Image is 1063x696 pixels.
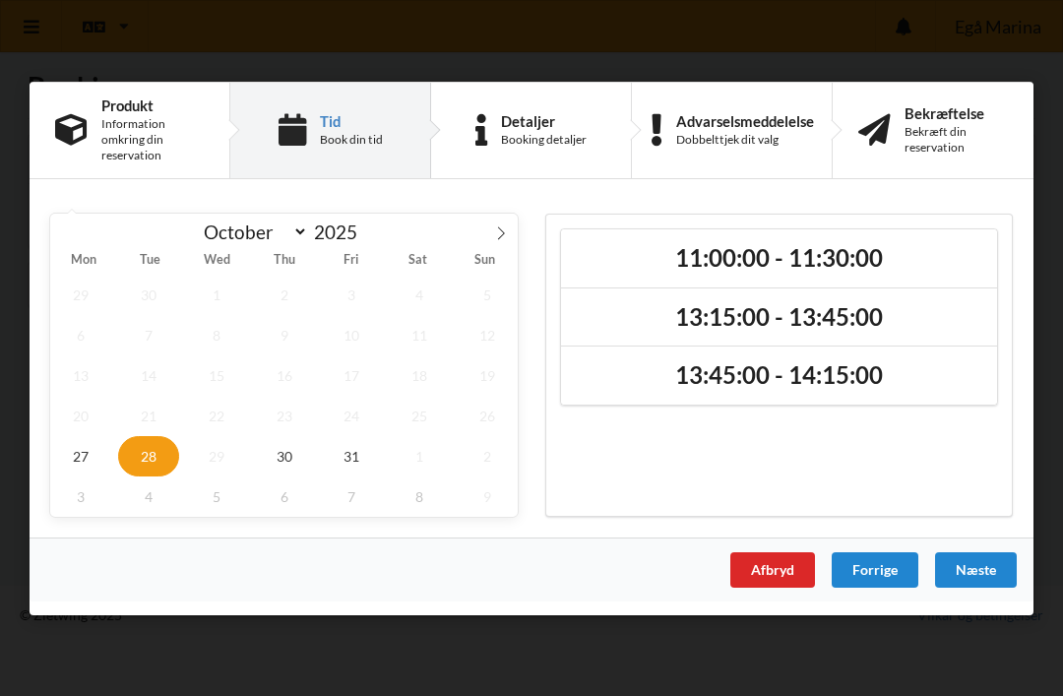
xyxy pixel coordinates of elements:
span: November 8, 2025 [389,475,450,516]
div: Booking detaljer [501,132,587,148]
span: November 9, 2025 [457,475,518,516]
span: October 4, 2025 [389,274,450,314]
span: October 25, 2025 [389,395,450,435]
span: October 19, 2025 [457,354,518,395]
h2: 13:15:00 - 13:45:00 [575,301,983,332]
span: November 5, 2025 [186,475,247,516]
span: October 26, 2025 [457,395,518,435]
span: October 5, 2025 [457,274,518,314]
span: November 2, 2025 [457,435,518,475]
span: October 2, 2025 [254,274,315,314]
span: October 7, 2025 [118,314,179,354]
div: Produkt [101,96,204,112]
div: Advarselsmeddelelse [676,112,814,128]
span: October 27, 2025 [50,435,111,475]
span: October 18, 2025 [389,354,450,395]
div: Tid [320,112,383,128]
span: October 24, 2025 [322,395,383,435]
span: September 30, 2025 [118,274,179,314]
span: November 6, 2025 [254,475,315,516]
span: Wed [184,254,251,267]
span: October 13, 2025 [50,354,111,395]
span: October 23, 2025 [254,395,315,435]
span: November 4, 2025 [118,475,179,516]
span: October 20, 2025 [50,395,111,435]
span: Fri [317,254,384,267]
div: Afbryd [730,551,815,587]
span: Sun [451,254,518,267]
span: October 10, 2025 [322,314,383,354]
span: Thu [251,254,318,267]
input: Year [308,221,373,243]
span: October 17, 2025 [322,354,383,395]
h2: 13:45:00 - 14:15:00 [575,360,983,391]
span: October 1, 2025 [186,274,247,314]
div: Forrige [832,551,918,587]
span: October 15, 2025 [186,354,247,395]
span: November 1, 2025 [389,435,450,475]
span: October 22, 2025 [186,395,247,435]
span: October 30, 2025 [254,435,315,475]
span: October 11, 2025 [389,314,450,354]
span: Sat [384,254,451,267]
span: Mon [50,254,117,267]
span: Tue [117,254,184,267]
span: October 8, 2025 [186,314,247,354]
div: Information omkring din reservation [101,116,204,163]
span: October 21, 2025 [118,395,179,435]
div: Detaljer [501,112,587,128]
div: Book din tid [320,132,383,148]
span: October 31, 2025 [322,435,383,475]
div: Bekræftelse [905,104,1008,120]
div: Dobbelttjek dit valg [676,132,814,148]
span: October 12, 2025 [457,314,518,354]
span: October 28, 2025 [118,435,179,475]
span: October 9, 2025 [254,314,315,354]
span: October 14, 2025 [118,354,179,395]
span: November 3, 2025 [50,475,111,516]
h2: 11:00:00 - 11:30:00 [575,242,983,273]
select: Month [195,220,309,244]
span: October 16, 2025 [254,354,315,395]
span: October 3, 2025 [322,274,383,314]
span: October 6, 2025 [50,314,111,354]
span: September 29, 2025 [50,274,111,314]
div: Bekræft din reservation [905,124,1008,156]
span: November 7, 2025 [322,475,383,516]
span: October 29, 2025 [186,435,247,475]
div: Næste [935,551,1017,587]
